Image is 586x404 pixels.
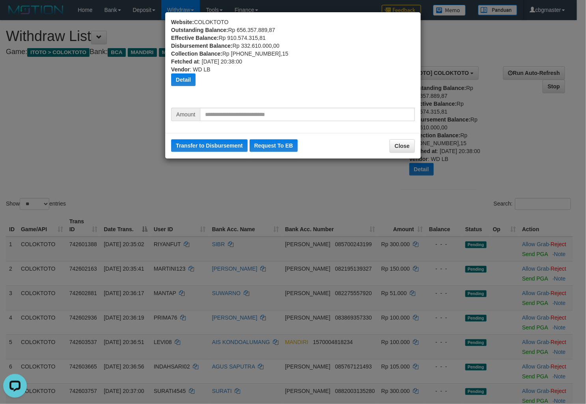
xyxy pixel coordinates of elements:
[171,43,233,49] b: Disbursement Balance:
[171,58,199,65] b: Fetched at
[171,108,200,121] span: Amount
[171,73,196,86] button: Detail
[3,3,27,27] button: Open LiveChat chat widget
[171,50,222,57] b: Collection Balance:
[171,66,190,73] b: Vendor
[171,139,248,152] button: Transfer to Disbursement
[171,19,194,25] b: Website:
[250,139,298,152] button: Request To EB
[171,18,415,108] div: COLOKTOTO Rp 656.357.889,87 Rp 910.574.315,81 Rp 332.610.000,00 Rp [PHONE_NUMBER],15 : [DATE] 20:...
[171,27,228,33] b: Outstanding Balance:
[390,139,415,153] button: Close
[171,35,219,41] b: Effective Balance:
